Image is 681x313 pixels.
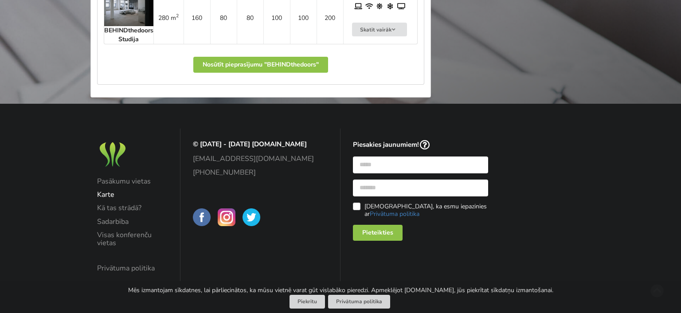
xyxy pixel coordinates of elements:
img: Baltic Meeting Rooms [97,140,128,169]
img: BalticMeetingRooms on Instagram [218,208,235,226]
a: Pasākumu vietas [97,177,168,185]
a: Visas konferenču vietas [97,231,168,247]
button: Nosūtīt pieprasījumu "BEHINDthedoors" [193,57,328,73]
a: Sadarbība [97,218,168,226]
span: Projektors un ekrāns [397,2,406,11]
button: Skatīt vairāk [352,23,407,36]
a: Privātuma politika [328,295,390,309]
button: Piekrītu [290,295,325,309]
a: Privātuma politika [370,210,419,218]
label: [DEMOGRAPHIC_DATA], ka esmu iepazinies ar [353,203,488,218]
span: WiFi [365,2,374,11]
sup: 2 [176,12,179,19]
span: Dabiskais apgaismojums [376,2,385,11]
a: Kā tas strādā? [97,204,168,212]
a: [EMAIL_ADDRESS][DOMAIN_NAME] [193,155,328,163]
p: Piesakies jaunumiem! [353,140,488,150]
strong: BEHINDthedoors Studija [104,26,153,43]
span: Ar skatuvi [354,2,363,11]
a: Privātuma politika [97,264,168,272]
a: [PHONE_NUMBER] [193,168,328,176]
a: Karte [97,191,168,199]
div: Pieteikties [353,225,403,241]
img: BalticMeetingRooms on Facebook [193,208,211,226]
p: © [DATE] - [DATE] [DOMAIN_NAME] [193,140,328,149]
img: BalticMeetingRooms on Twitter [243,208,260,226]
span: Gaisa kondicionieris [387,2,395,11]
